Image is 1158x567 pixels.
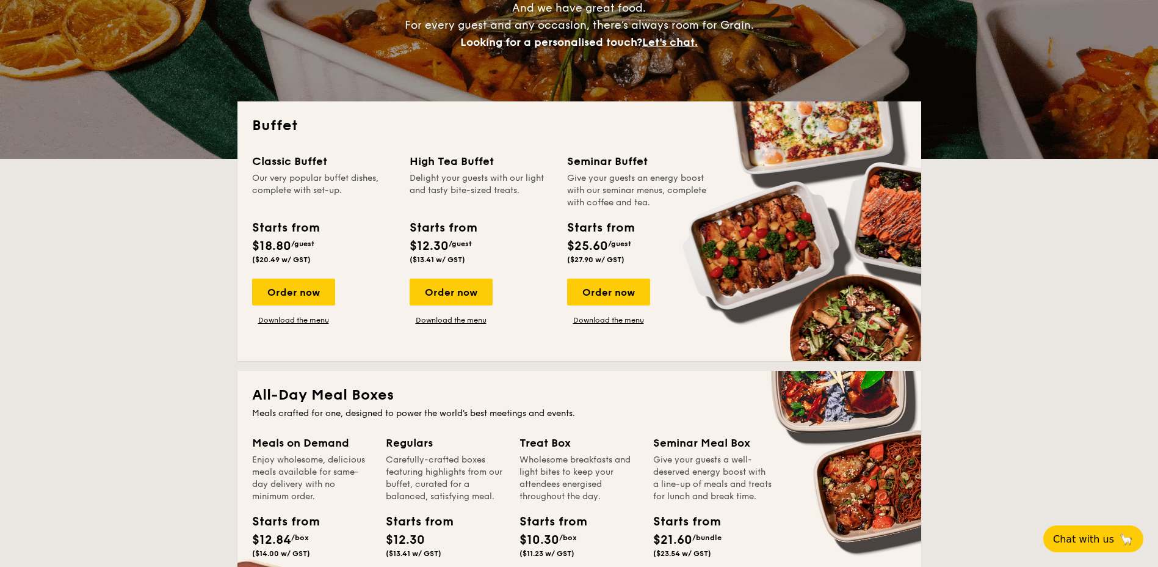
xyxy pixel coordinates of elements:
[410,153,552,170] div: High Tea Buffet
[252,533,291,547] span: $12.84
[519,549,574,558] span: ($11.23 w/ GST)
[653,533,692,547] span: $21.60
[567,219,634,237] div: Starts from
[460,35,642,49] span: Looking for a personalised touch?
[252,116,906,136] h2: Buffet
[410,315,493,325] a: Download the menu
[410,172,552,209] div: Delight your guests with our light and tasty bite-sized treats.
[608,240,631,248] span: /guest
[252,219,319,237] div: Starts from
[386,549,441,558] span: ($13.41 w/ GST)
[252,239,291,254] span: $18.80
[252,172,395,209] div: Our very popular buffet dishes, complete with set-up.
[405,1,754,49] span: And we have great food. For every guest and any occasion, there’s always room for Grain.
[410,239,449,254] span: $12.30
[653,549,711,558] span: ($23.54 w/ GST)
[519,434,639,452] div: Treat Box
[519,454,639,503] div: Wholesome breakfasts and light bites to keep your attendees energised throughout the day.
[567,172,710,209] div: Give your guests an energy boost with our seminar menus, complete with coffee and tea.
[559,533,577,542] span: /box
[567,239,608,254] span: $25.60
[386,533,425,547] span: $12.30
[1043,525,1143,552] button: Chat with us🦙
[252,386,906,405] h2: All-Day Meal Boxes
[567,315,650,325] a: Download the menu
[252,315,335,325] a: Download the menu
[449,240,472,248] span: /guest
[519,533,559,547] span: $10.30
[410,219,476,237] div: Starts from
[653,454,772,503] div: Give your guests a well-deserved energy boost with a line-up of meals and treats for lunch and br...
[252,153,395,170] div: Classic Buffet
[567,255,624,264] span: ($27.90 w/ GST)
[410,255,465,264] span: ($13.41 w/ GST)
[386,434,505,452] div: Regulars
[291,533,309,542] span: /box
[252,434,371,452] div: Meals on Demand
[410,279,493,305] div: Order now
[386,513,441,531] div: Starts from
[642,35,698,49] span: Let's chat.
[653,513,708,531] div: Starts from
[252,513,307,531] div: Starts from
[252,279,335,305] div: Order now
[692,533,722,542] span: /bundle
[252,454,371,503] div: Enjoy wholesome, delicious meals available for same-day delivery with no minimum order.
[1053,533,1114,545] span: Chat with us
[291,240,314,248] span: /guest
[1119,532,1134,546] span: 🦙
[252,408,906,420] div: Meals crafted for one, designed to power the world's best meetings and events.
[386,454,505,503] div: Carefully-crafted boxes featuring highlights from our buffet, curated for a balanced, satisfying ...
[653,434,772,452] div: Seminar Meal Box
[519,513,574,531] div: Starts from
[567,153,710,170] div: Seminar Buffet
[567,279,650,305] div: Order now
[252,549,310,558] span: ($14.00 w/ GST)
[252,255,311,264] span: ($20.49 w/ GST)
